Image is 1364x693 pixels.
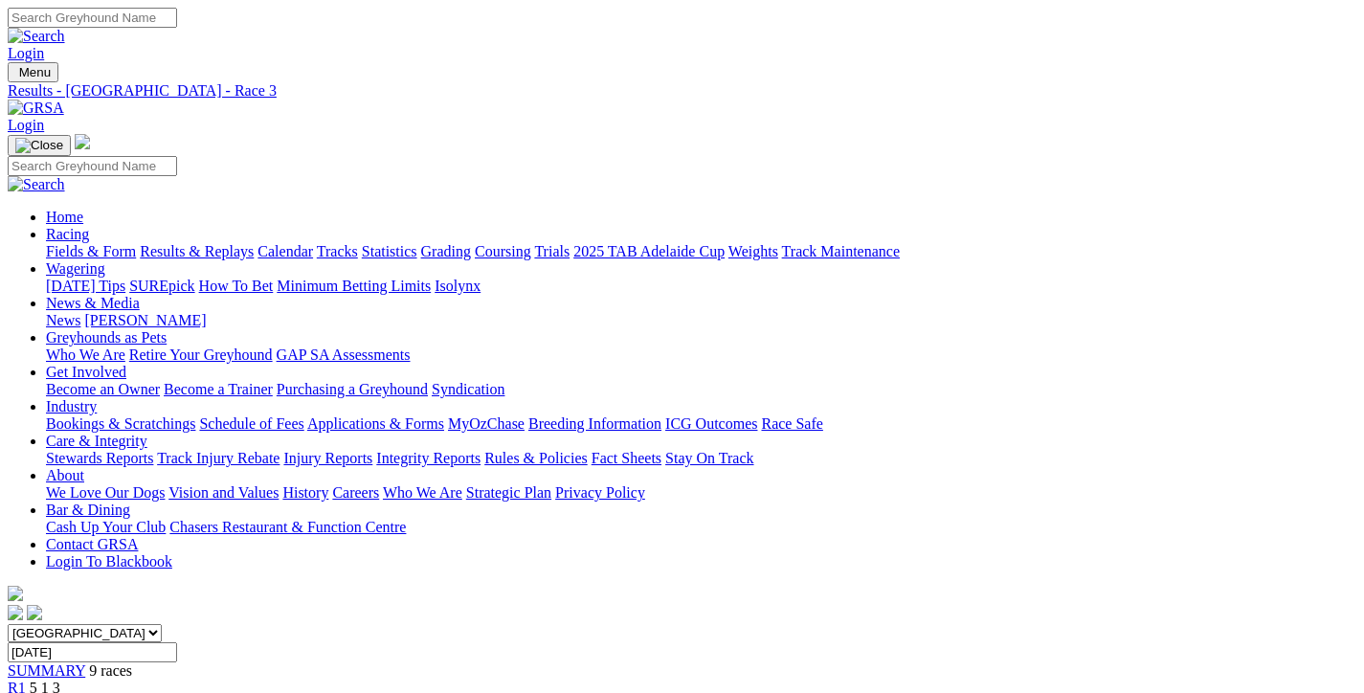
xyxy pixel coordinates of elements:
[466,484,551,501] a: Strategic Plan
[46,312,1356,329] div: News & Media
[8,117,44,133] a: Login
[27,605,42,620] img: twitter.svg
[46,450,1356,467] div: Care & Integrity
[46,209,83,225] a: Home
[46,364,126,380] a: Get Involved
[199,415,303,432] a: Schedule of Fees
[8,586,23,601] img: logo-grsa-white.png
[46,260,105,277] a: Wagering
[307,415,444,432] a: Applications & Forms
[317,243,358,259] a: Tracks
[46,433,147,449] a: Care & Integrity
[46,519,1356,536] div: Bar & Dining
[8,176,65,193] img: Search
[46,346,1356,364] div: Greyhounds as Pets
[169,519,406,535] a: Chasers Restaurant & Function Centre
[84,312,206,328] a: [PERSON_NAME]
[8,135,71,156] button: Toggle navigation
[129,278,194,294] a: SUREpick
[46,312,80,328] a: News
[46,226,89,242] a: Racing
[46,415,1356,433] div: Industry
[46,381,160,397] a: Become an Owner
[46,484,1356,502] div: About
[592,450,661,466] a: Fact Sheets
[46,467,84,483] a: About
[332,484,379,501] a: Careers
[362,243,417,259] a: Statistics
[761,415,822,432] a: Race Safe
[573,243,725,259] a: 2025 TAB Adelaide Cup
[283,450,372,466] a: Injury Reports
[46,450,153,466] a: Stewards Reports
[89,662,132,679] span: 9 races
[168,484,279,501] a: Vision and Values
[665,450,753,466] a: Stay On Track
[46,484,165,501] a: We Love Our Dogs
[199,278,274,294] a: How To Bet
[46,553,172,570] a: Login To Blackbook
[46,381,1356,398] div: Get Involved
[277,381,428,397] a: Purchasing a Greyhound
[8,62,58,82] button: Toggle navigation
[282,484,328,501] a: History
[277,346,411,363] a: GAP SA Assessments
[8,662,85,679] a: SUMMARY
[421,243,471,259] a: Grading
[448,415,525,432] a: MyOzChase
[8,642,177,662] input: Select date
[383,484,462,501] a: Who We Are
[15,138,63,153] img: Close
[46,346,125,363] a: Who We Are
[157,450,280,466] a: Track Injury Rebate
[555,484,645,501] a: Privacy Policy
[19,65,51,79] span: Menu
[46,278,125,294] a: [DATE] Tips
[8,45,44,61] a: Login
[475,243,531,259] a: Coursing
[376,450,481,466] a: Integrity Reports
[129,346,273,363] a: Retire Your Greyhound
[528,415,661,432] a: Breeding Information
[8,28,65,45] img: Search
[432,381,504,397] a: Syndication
[46,295,140,311] a: News & Media
[46,278,1356,295] div: Wagering
[665,415,757,432] a: ICG Outcomes
[8,100,64,117] img: GRSA
[46,243,1356,260] div: Racing
[8,156,177,176] input: Search
[484,450,588,466] a: Rules & Policies
[46,415,195,432] a: Bookings & Scratchings
[46,398,97,414] a: Industry
[164,381,273,397] a: Become a Trainer
[46,243,136,259] a: Fields & Form
[46,502,130,518] a: Bar & Dining
[46,329,167,346] a: Greyhounds as Pets
[75,134,90,149] img: logo-grsa-white.png
[140,243,254,259] a: Results & Replays
[8,8,177,28] input: Search
[435,278,481,294] a: Isolynx
[46,519,166,535] a: Cash Up Your Club
[257,243,313,259] a: Calendar
[728,243,778,259] a: Weights
[8,82,1356,100] a: Results - [GEOGRAPHIC_DATA] - Race 3
[534,243,570,259] a: Trials
[277,278,431,294] a: Minimum Betting Limits
[782,243,900,259] a: Track Maintenance
[8,605,23,620] img: facebook.svg
[46,536,138,552] a: Contact GRSA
